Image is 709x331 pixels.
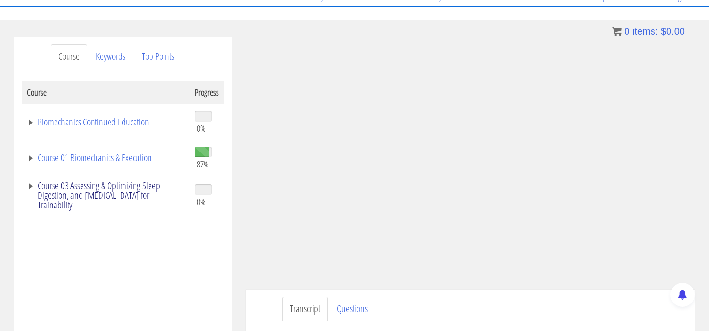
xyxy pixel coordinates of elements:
span: items: [632,26,658,37]
a: Course 01 Biomechanics & Execution [27,153,185,163]
a: Course [51,44,87,69]
span: 0% [197,123,205,134]
span: $ [661,26,666,37]
th: Course [22,81,191,104]
a: Course 03 Assessing & Optimizing Sleep Digestion, and [MEDICAL_DATA] for Trainability [27,181,185,210]
span: 87% [197,159,209,169]
span: 0 [624,26,629,37]
bdi: 0.00 [661,26,685,37]
a: Transcript [282,297,328,321]
th: Progress [190,81,224,104]
a: Keywords [88,44,133,69]
img: icon11.png [612,27,622,36]
a: 0 items: $0.00 [612,26,685,37]
a: Questions [329,297,375,321]
a: Top Points [134,44,182,69]
a: Biomechanics Continued Education [27,117,185,127]
span: 0% [197,196,205,207]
